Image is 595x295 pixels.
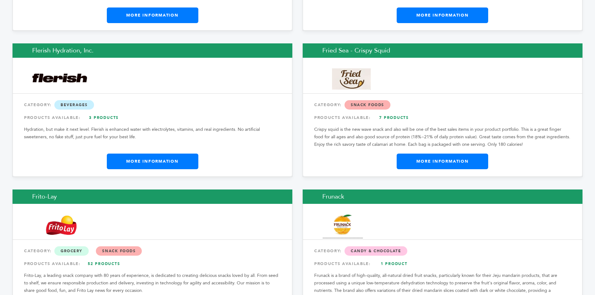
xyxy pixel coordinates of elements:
h2: Flerish Hydration, Inc. [12,43,292,58]
a: 52 Products [82,258,126,269]
p: Frito-Lay, a leading snack company with 80 years of experience, is dedicated to creating deliciou... [24,272,281,294]
span: Snack Foods [96,246,142,256]
a: 3 Products [82,112,126,123]
span: Grocery [54,246,89,256]
a: More Information [397,7,488,23]
h2: Frito-Lay [12,189,292,204]
div: PRODUCTS AVAILABLE: [314,112,571,123]
div: CATEGORY: [24,99,281,111]
img: Frito-Lay [32,214,90,236]
p: Crispy squid is the new wave snack and also will be one of the best sales items in your product p... [314,126,571,148]
a: More Information [107,7,198,23]
img: Frunack [323,212,363,238]
div: CATEGORY: [24,245,281,257]
div: PRODUCTS AVAILABLE: [314,258,571,269]
a: More Information [397,154,488,169]
a: 7 Products [372,112,416,123]
h2: Frunack [303,189,583,204]
h2: Fried Sea - Crispy Squid [303,43,583,58]
div: CATEGORY: [314,245,571,257]
span: Beverages [54,100,94,110]
a: More Information [107,154,198,169]
img: Flerish Hydration, Inc. [32,74,90,84]
div: PRODUCTS AVAILABLE: [24,112,281,123]
img: Fried Sea - Crispy Squid [323,68,380,90]
div: CATEGORY: [314,99,571,111]
span: Snack Foods [345,100,390,110]
div: PRODUCTS AVAILABLE: [24,258,281,269]
a: 1 Product [372,258,416,269]
span: Candy & Chocolate [345,246,407,256]
p: Hydration, but make it next level. Flerish is enhanced water with electrolytes, vitamins, and rea... [24,126,281,141]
